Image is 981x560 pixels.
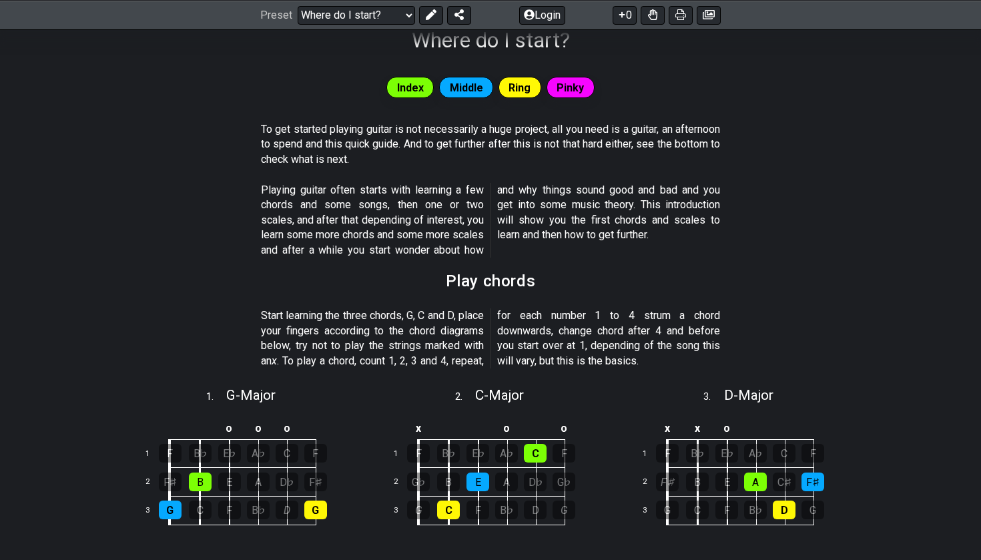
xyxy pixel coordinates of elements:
[218,444,241,463] div: E♭
[715,444,738,463] div: E♭
[686,473,709,491] div: B
[304,444,327,463] div: F
[276,501,298,519] div: D
[466,501,489,519] div: F
[137,439,170,468] td: 1
[419,5,443,24] button: Edit Preset
[656,444,679,463] div: F
[801,473,824,491] div: F♯
[137,468,170,497] td: 2
[656,501,679,519] div: G
[683,418,713,440] td: x
[553,501,575,519] div: G
[744,501,767,519] div: B♭
[407,473,430,491] div: G♭
[244,418,272,440] td: o
[635,468,667,497] td: 2
[261,183,720,258] p: Playing guitar often starts with learning a few chords and some songs, then one or two scales, an...
[276,473,298,491] div: D♭
[218,501,241,519] div: F
[697,5,721,24] button: Create image
[397,78,424,97] span: Index
[495,473,518,491] div: A
[744,473,767,491] div: A
[159,501,182,519] div: G
[773,473,795,491] div: C♯
[495,501,518,519] div: B♭
[450,78,483,97] span: Middle
[403,418,434,440] td: x
[652,418,683,440] td: x
[613,5,637,24] button: 0
[189,501,212,519] div: C
[226,387,276,403] span: G - Major
[635,496,667,525] td: 3
[635,439,667,468] td: 1
[218,473,241,491] div: E
[215,418,244,440] td: o
[773,501,795,519] div: D
[247,501,270,519] div: B♭
[524,444,547,463] div: C
[475,387,524,403] span: C - Major
[304,501,327,519] div: G
[641,5,665,24] button: Toggle Dexterity for all fretkits
[272,354,277,367] em: x
[159,473,182,491] div: F♯
[386,439,418,468] td: 1
[466,473,489,491] div: E
[801,501,824,519] div: G
[519,5,565,24] button: Login
[744,444,767,463] div: A♭
[801,444,824,463] div: F
[773,444,795,463] div: C
[437,501,460,519] div: C
[386,468,418,497] td: 2
[524,473,547,491] div: D♭
[703,390,723,404] span: 3 .
[206,390,226,404] span: 1 .
[407,501,430,519] div: G
[260,9,292,21] span: Preset
[159,444,182,463] div: F
[276,444,298,463] div: C
[437,444,460,463] div: B♭
[272,418,301,440] td: o
[386,496,418,525] td: 3
[407,444,430,463] div: F
[304,473,327,491] div: F♯
[466,444,489,463] div: E♭
[261,308,720,368] p: Start learning the three chords, G, C and D, place your fingers according to the chord diagrams b...
[656,473,679,491] div: F♯
[712,418,741,440] td: o
[550,418,579,440] td: o
[557,78,584,97] span: Pinky
[455,390,475,404] span: 2 .
[412,27,570,53] h1: Where do I start?
[715,501,738,519] div: F
[509,78,531,97] span: Ring
[493,418,521,440] td: o
[524,501,547,519] div: D
[686,501,709,519] div: C
[724,387,773,403] span: D - Major
[715,473,738,491] div: E
[446,274,536,288] h2: Play chords
[553,444,575,463] div: F
[189,473,212,491] div: B
[298,5,415,24] select: Preset
[669,5,693,24] button: Print
[437,473,460,491] div: B
[137,496,170,525] td: 3
[553,473,575,491] div: G♭
[189,444,212,463] div: B♭
[495,444,518,463] div: A♭
[447,5,471,24] button: Share Preset
[261,122,720,167] p: To get started playing guitar is not necessarily a huge project, all you need is a guitar, an aft...
[247,473,270,491] div: A
[686,444,709,463] div: B♭
[247,444,270,463] div: A♭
